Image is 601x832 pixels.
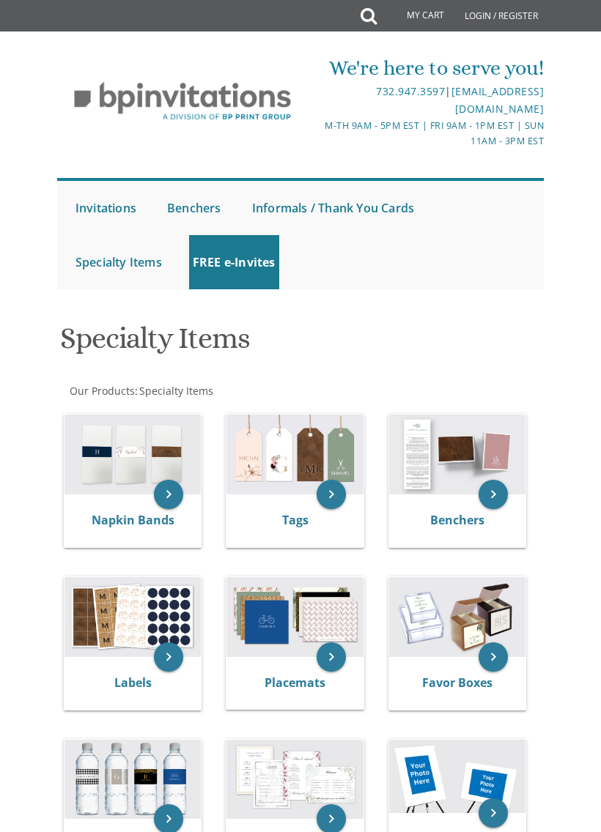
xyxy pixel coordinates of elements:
[138,384,213,398] a: Specialty Items
[479,480,508,509] a: keyboard_arrow_right
[64,577,201,657] img: Labels
[226,740,363,820] img: Seating Boards
[317,480,346,509] a: keyboard_arrow_right
[389,415,526,494] img: Benchers
[114,675,152,691] a: Labels
[389,740,526,813] img: Sign-In Boards
[265,675,325,691] a: Placemats
[479,642,508,672] a: keyboard_arrow_right
[92,512,174,528] a: Napkin Bands
[282,512,309,528] a: Tags
[430,512,484,528] a: Benchers
[57,71,309,132] img: BP Invitation Loft
[163,181,225,235] a: Benchers
[317,642,346,672] a: keyboard_arrow_right
[451,84,545,116] a: [EMAIL_ADDRESS][DOMAIN_NAME]
[375,1,454,31] a: My Cart
[72,181,140,235] a: Invitations
[60,322,540,365] h1: Specialty Items
[248,181,418,235] a: Informals / Thank You Cards
[57,384,544,398] div: :
[154,642,183,672] a: keyboard_arrow_right
[301,53,544,83] div: We're here to serve you!
[72,235,166,289] a: Specialty Items
[301,83,544,118] div: |
[226,415,363,494] img: Tags
[389,577,526,657] img: Favor Boxes
[376,84,445,98] a: 732.947.3597
[68,384,135,398] a: Our Products
[154,480,183,509] a: keyboard_arrow_right
[139,384,213,398] span: Specialty Items
[226,577,363,657] img: Placemats
[64,415,201,494] img: Napkin Bands
[64,740,201,820] img: Water Bottle Wraps
[189,235,279,289] a: FREE e-Invites
[301,118,544,149] div: M-Th 9am - 5pm EST | Fri 9am - 1pm EST | Sun 11am - 3pm EST
[479,798,508,828] a: keyboard_arrow_right
[422,675,493,691] a: Favor Boxes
